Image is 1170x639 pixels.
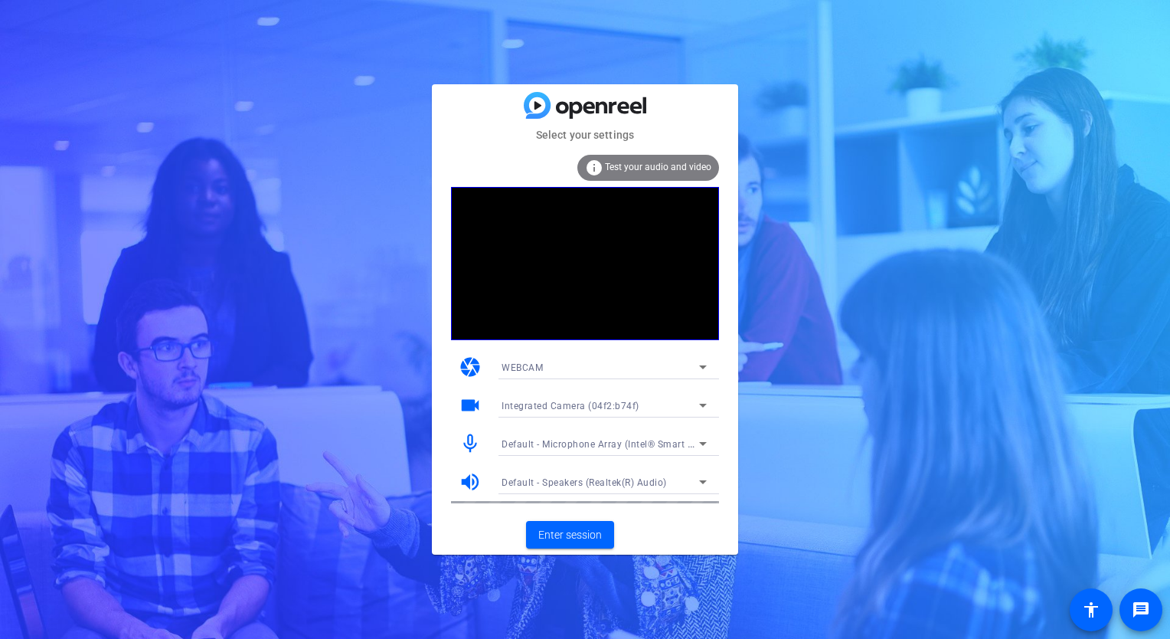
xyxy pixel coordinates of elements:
[526,521,614,549] button: Enter session
[538,527,602,543] span: Enter session
[605,162,711,172] span: Test your audio and video
[459,394,482,417] mat-icon: videocam
[502,477,667,488] span: Default - Speakers (Realtek(R) Audio)
[459,356,482,378] mat-icon: camera
[1082,601,1100,619] mat-icon: accessibility
[459,432,482,455] mat-icon: mic_none
[585,159,603,177] mat-icon: info
[524,92,646,119] img: blue-gradient.svg
[459,470,482,493] mat-icon: volume_up
[502,362,543,373] span: WEBCAM
[502,437,881,450] span: Default - Microphone Array (Intel® Smart Sound Technology for Digital Microphones)
[502,401,639,411] span: Integrated Camera (04f2:b74f)
[1132,601,1150,619] mat-icon: message
[432,126,738,143] mat-card-subtitle: Select your settings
